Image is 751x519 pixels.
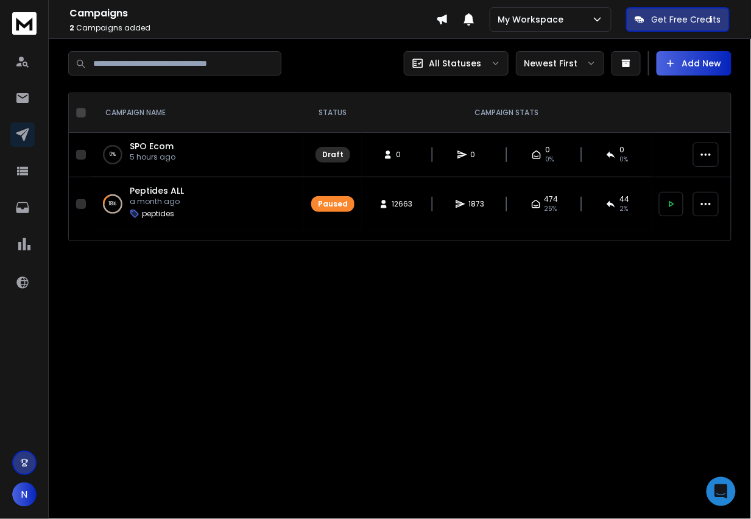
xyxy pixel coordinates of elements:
[545,194,559,204] span: 474
[130,152,175,162] p: 5 hours ago
[12,482,37,507] button: N
[110,149,116,161] p: 0 %
[626,7,730,32] button: Get Free Credits
[130,140,174,152] a: SPO Ecom
[304,93,362,133] th: STATUS
[109,198,117,210] p: 18 %
[516,51,604,76] button: Newest First
[318,199,348,209] div: Paused
[498,13,568,26] p: My Workspace
[652,13,721,26] p: Get Free Credits
[619,194,629,204] span: 44
[69,23,436,33] p: Campaigns added
[130,185,184,197] a: Peptides ALL
[545,155,554,164] span: 0%
[429,57,481,69] p: All Statuses
[619,145,624,155] span: 0
[469,199,485,209] span: 1873
[130,197,184,207] p: a month ago
[545,204,557,214] span: 25 %
[12,12,37,35] img: logo
[322,150,344,160] div: Draft
[657,51,732,76] button: Add New
[91,93,304,133] th: CAMPAIGN NAME
[69,23,74,33] span: 2
[471,150,483,160] span: 0
[397,150,409,160] span: 0
[91,177,304,231] td: 18%Peptides ALLa month agopeptides
[619,204,628,214] span: 2 %
[707,477,736,506] div: Open Intercom Messenger
[91,133,304,177] td: 0%SPO Ecom5 hours ago
[69,6,436,21] h1: Campaigns
[142,209,174,219] p: peptides
[362,93,652,133] th: CAMPAIGN STATS
[619,155,628,164] span: 0%
[545,145,550,155] span: 0
[392,199,413,209] span: 12663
